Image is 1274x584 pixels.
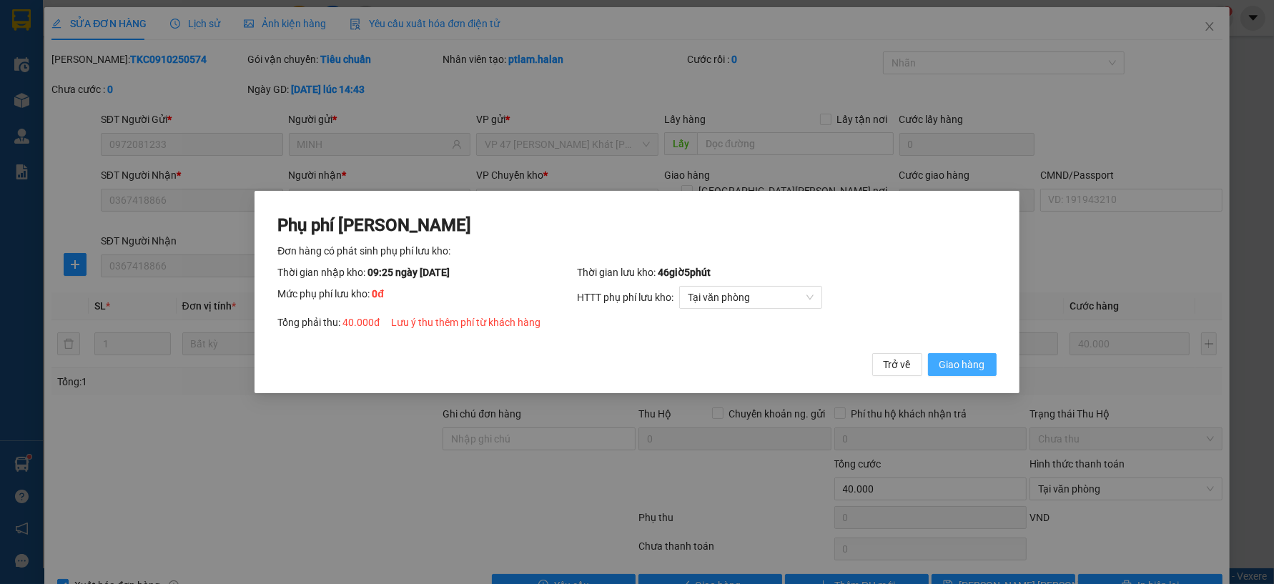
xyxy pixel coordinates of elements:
[688,287,814,308] span: Tại văn phòng
[577,264,996,280] div: Thời gian lưu kho:
[928,353,997,376] button: Giao hàng
[939,357,985,372] span: Giao hàng
[658,267,711,278] span: 46 giờ 5 phút
[391,317,540,328] span: Lưu ý thu thêm phí từ khách hàng
[342,317,380,328] span: 40.000 đ
[577,286,996,309] div: HTTT phụ phí lưu kho:
[372,288,384,300] span: 0 đ
[367,267,450,278] span: 09:25 ngày [DATE]
[277,315,996,330] div: Tổng phải thu:
[872,353,922,376] button: Trở về
[277,215,471,235] span: Phụ phí [PERSON_NAME]
[277,243,996,259] div: Đơn hàng có phát sinh phụ phí lưu kho:
[277,286,577,309] div: Mức phụ phí lưu kho:
[884,357,911,372] span: Trở về
[277,264,577,280] div: Thời gian nhập kho:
